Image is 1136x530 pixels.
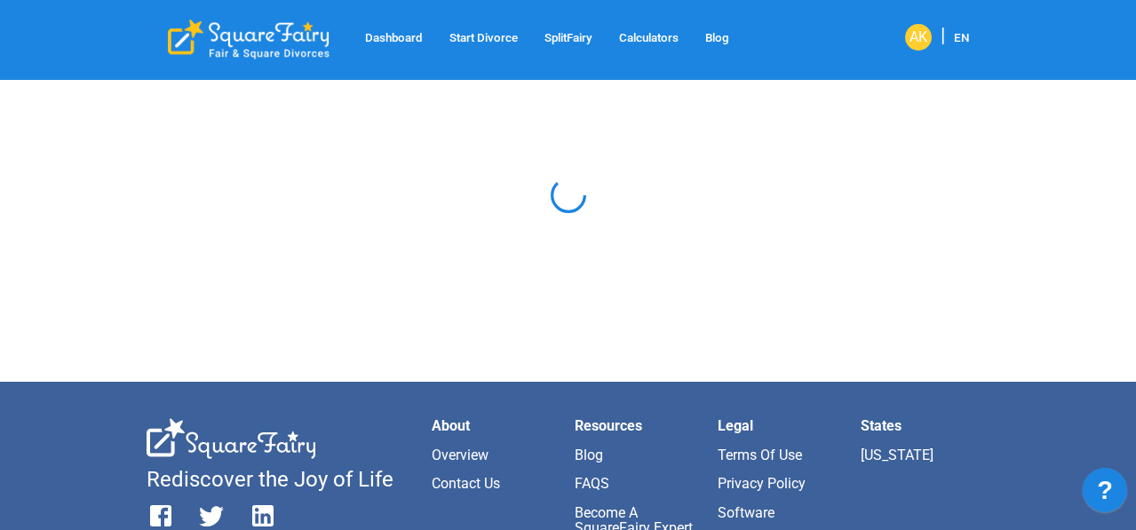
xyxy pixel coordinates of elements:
[575,475,609,492] a: FAQS
[718,504,775,521] a: Software
[861,418,989,434] li: States
[932,24,954,46] span: |
[352,28,436,49] a: Dashboard
[168,20,330,59] div: SquareFairy Logo
[954,27,969,49] div: EN
[436,28,531,49] a: Start Divorce
[575,447,603,463] a: Blog
[1074,459,1136,530] iframe: JSD widget
[531,28,606,49] a: SplitFairy
[718,447,802,463] a: Terms of Use
[432,447,489,463] a: Overview
[606,28,692,49] a: Calculators
[861,447,933,463] a: [US_STATE]
[147,472,418,488] li: Rediscover the Joy of Life
[432,418,560,434] li: About
[692,28,743,49] a: Blog
[718,475,806,492] a: Privacy Policy
[905,24,932,51] div: AK
[432,475,500,492] a: Contact Us
[147,418,315,459] div: SquareFairy White Logo
[575,418,703,434] li: Resources
[718,418,846,434] li: Legal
